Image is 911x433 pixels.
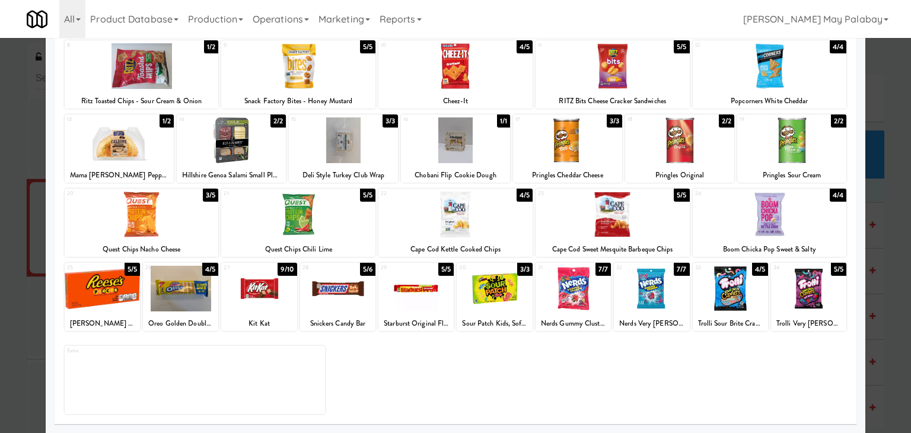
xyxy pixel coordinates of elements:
[65,94,219,109] div: Ritz Toasted Chips - Sour Cream & Onion
[693,316,768,331] div: Trolli Sour Brite Crawlers
[143,316,218,331] div: Oreo Golden Double Stuf
[67,40,142,50] div: 8
[381,189,455,199] div: 22
[204,40,218,53] div: 1/2
[536,94,690,109] div: RITZ Bits Cheese Cracker Sandwiches
[65,263,140,331] div: 255/5[PERSON_NAME] Pieces
[224,40,298,50] div: 9
[740,114,792,125] div: 19
[270,114,286,128] div: 2/2
[360,189,375,202] div: 5/5
[538,189,613,199] div: 23
[383,114,398,128] div: 3/3
[67,114,119,125] div: 13
[693,263,768,331] div: 334/5Trolli Sour Brite Crawlers
[67,189,142,199] div: 20
[360,40,375,53] div: 5/5
[773,263,809,273] div: 34
[536,40,690,109] div: 115/5RITZ Bits Cheese Cracker Sandwiches
[438,263,454,276] div: 5/5
[300,263,375,331] div: 285/6Snickers Candy Bar
[674,40,689,53] div: 5/5
[221,189,375,257] div: 215/5Quest Chips Chili Lime
[737,168,846,183] div: Pringles Sour Cream
[457,263,532,331] div: 303/3Sour Patch Kids, Soft & Chewy
[536,189,690,257] div: 235/5Cape Cod Sweet Mesquite Barbeque Chips
[403,168,508,183] div: Chobani Flip Cookie Dough
[536,263,611,331] div: 317/7Nerds Gummy Clusters
[221,316,297,331] div: Kit Kat
[381,263,416,273] div: 29
[378,94,533,109] div: Cheez-It
[625,168,734,183] div: Pringles Original
[65,40,219,109] div: 81/2Ritz Toasted Chips - Sour Cream & Onion
[65,189,219,257] div: 203/5Quest Chips Nacho Cheese
[695,316,766,331] div: Trolli Sour Brite Crawlers
[221,263,297,331] div: 279/10Kit Kat
[202,263,218,276] div: 4/5
[693,94,847,109] div: Popcorners White Cheddar
[224,189,298,199] div: 21
[378,263,454,331] div: 295/5Starburst Original Flavor Fruit Chews
[160,114,174,128] div: 1/2
[695,263,731,273] div: 33
[66,316,138,331] div: [PERSON_NAME] Pieces
[203,189,218,202] div: 3/5
[831,114,846,128] div: 2/2
[695,189,770,199] div: 24
[223,316,295,331] div: Kit Kat
[771,316,846,331] div: Trolli Very [PERSON_NAME] Sour Brite Crawlers
[627,168,732,183] div: Pringles Original
[221,242,375,257] div: Quest Chips Chili Lime
[143,263,218,331] div: 264/5Oreo Golden Double Stuf
[693,242,847,257] div: Boom Chicka Pop Sweet & Salty
[616,316,687,331] div: Nerds Very [PERSON_NAME] Gummy Clusters
[289,114,398,183] div: 153/3Deli Style Turkey Club Wrap
[66,242,217,257] div: Quest Chips Nacho Cheese
[291,168,396,183] div: Deli Style Turkey Club Wrap
[401,168,510,183] div: Chobani Flip Cookie Dough
[595,263,611,276] div: 7/7
[380,94,531,109] div: Cheez-It
[378,40,533,109] div: 104/5Cheez-It
[302,316,374,331] div: Snickers Candy Bar
[513,114,622,183] div: 173/3Pringles Cheddar Cheese
[221,94,375,109] div: Snack Factory Bites - Honey Mustard
[773,316,845,331] div: Trolli Very [PERSON_NAME] Sour Brite Crawlers
[536,316,611,331] div: Nerds Gummy Clusters
[65,316,140,331] div: [PERSON_NAME] Pieces
[221,40,375,109] div: 95/5Snack Factory Bites - Honey Mustard
[302,263,338,273] div: 28
[145,263,181,273] div: 26
[674,263,689,276] div: 7/7
[674,189,689,202] div: 5/5
[517,263,533,276] div: 3/3
[831,263,846,276] div: 5/5
[125,263,140,276] div: 5/5
[179,168,284,183] div: Hillshire Genoa Salami Small Plates
[177,114,286,183] div: 142/2Hillshire Genoa Salami Small Plates
[65,346,325,414] div: Extra
[693,189,847,257] div: 244/4Boom Chicka Pop Sweet & Salty
[537,94,688,109] div: RITZ Bits Cheese Cracker Sandwiches
[401,114,510,183] div: 161/1Chobani Flip Cookie Dough
[179,114,231,125] div: 14
[380,316,452,331] div: Starburst Original Flavor Fruit Chews
[67,346,195,356] div: Extra
[515,114,568,125] div: 17
[65,168,174,183] div: Mama [PERSON_NAME] Pepperoni Calzone
[291,114,343,125] div: 15
[515,168,620,183] div: Pringles Cheddar Cheese
[614,263,689,331] div: 327/7Nerds Very [PERSON_NAME] Gummy Clusters
[625,114,734,183] div: 182/2Pringles Original
[378,189,533,257] div: 224/5Cape Cod Kettle Cooked Chips
[513,168,622,183] div: Pringles Cheddar Cheese
[616,263,652,273] div: 32
[517,40,533,53] div: 4/5
[627,114,680,125] div: 18
[537,316,609,331] div: Nerds Gummy Clusters
[403,114,455,125] div: 16
[771,263,846,331] div: 345/5Trolli Very [PERSON_NAME] Sour Brite Crawlers
[223,242,374,257] div: Quest Chips Chili Lime
[614,316,689,331] div: Nerds Very [PERSON_NAME] Gummy Clusters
